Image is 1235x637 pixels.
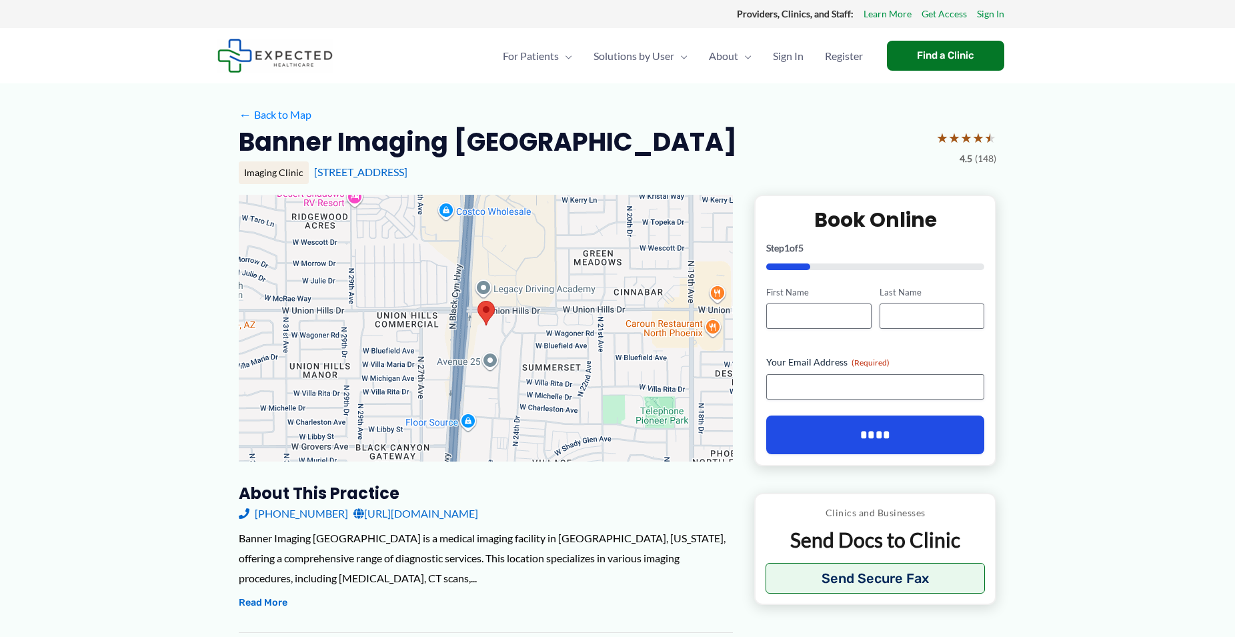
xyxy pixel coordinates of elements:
img: Expected Healthcare Logo - side, dark font, small [217,39,333,73]
a: Learn More [864,5,912,23]
h3: About this practice [239,483,733,504]
span: Solutions by User [593,33,674,79]
a: For PatientsMenu Toggle [492,33,583,79]
span: ★ [972,125,984,150]
nav: Primary Site Navigation [492,33,874,79]
a: Sign In [977,5,1004,23]
a: Sign In [762,33,814,79]
span: ← [239,108,251,121]
span: Menu Toggle [559,33,572,79]
span: Register [825,33,863,79]
a: [STREET_ADDRESS] [314,165,407,178]
h2: Banner Imaging [GEOGRAPHIC_DATA] [239,125,737,158]
span: (148) [975,150,996,167]
span: For Patients [503,33,559,79]
a: Register [814,33,874,79]
div: Imaging Clinic [239,161,309,184]
label: Your Email Address [766,356,984,369]
span: ★ [936,125,948,150]
span: 4.5 [960,150,972,167]
span: About [709,33,738,79]
h2: Book Online [766,207,984,233]
p: Clinics and Businesses [766,504,985,522]
a: [PHONE_NUMBER] [239,504,348,524]
span: Menu Toggle [674,33,688,79]
span: Sign In [773,33,804,79]
a: ←Back to Map [239,105,311,125]
a: Find a Clinic [887,41,1004,71]
button: Send Secure Fax [766,563,985,594]
p: Step of [766,243,984,253]
button: Read More [239,595,287,611]
div: Banner Imaging [GEOGRAPHIC_DATA] is a medical imaging facility in [GEOGRAPHIC_DATA], [US_STATE], ... [239,528,733,588]
span: Menu Toggle [738,33,752,79]
a: [URL][DOMAIN_NAME] [353,504,478,524]
span: 5 [798,242,804,253]
label: First Name [766,286,871,299]
span: ★ [948,125,960,150]
span: ★ [960,125,972,150]
a: Solutions by UserMenu Toggle [583,33,698,79]
label: Last Name [880,286,984,299]
a: AboutMenu Toggle [698,33,762,79]
p: Send Docs to Clinic [766,527,985,553]
a: Get Access [922,5,967,23]
strong: Providers, Clinics, and Staff: [737,8,854,19]
span: (Required) [852,358,890,368]
span: 1 [784,242,790,253]
span: ★ [984,125,996,150]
